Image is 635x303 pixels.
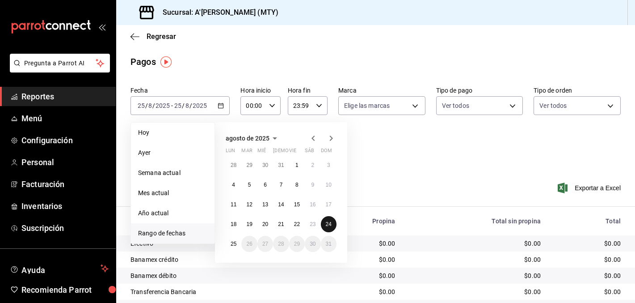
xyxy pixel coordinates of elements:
abbr: 24 de agosto de 2025 [326,221,332,227]
button: 8 de agosto de 2025 [289,177,305,193]
span: Suscripción [21,222,109,234]
button: 31 de julio de 2025 [273,157,289,173]
div: $0.00 [409,255,541,264]
span: / [182,102,185,109]
button: 27 de agosto de 2025 [257,236,273,252]
span: Regresar [147,32,176,41]
abbr: 13 de agosto de 2025 [262,201,268,208]
button: 14 de agosto de 2025 [273,196,289,213]
span: Elige las marcas [344,101,390,110]
input: ---- [155,102,170,109]
abbr: 31 de agosto de 2025 [326,241,332,247]
abbr: 28 de julio de 2025 [231,162,236,168]
abbr: 29 de julio de 2025 [246,162,252,168]
abbr: 17 de agosto de 2025 [326,201,332,208]
abbr: 7 de agosto de 2025 [280,182,283,188]
div: Total [555,218,621,225]
abbr: 14 de agosto de 2025 [278,201,284,208]
div: Banamex débito [130,271,310,280]
span: Configuración [21,134,109,146]
abbr: 23 de agosto de 2025 [310,221,315,227]
div: $0.00 [409,271,541,280]
span: Año actual [138,209,207,218]
button: 20 de agosto de 2025 [257,216,273,232]
button: 30 de agosto de 2025 [305,236,320,252]
div: Transferencia Bancaria [130,287,310,296]
button: 31 de agosto de 2025 [321,236,336,252]
span: Ayuda [21,263,97,274]
abbr: 22 de agosto de 2025 [294,221,300,227]
button: 2 de agosto de 2025 [305,157,320,173]
abbr: sábado [305,148,314,157]
abbr: 11 de agosto de 2025 [231,201,236,208]
button: 26 de agosto de 2025 [241,236,257,252]
abbr: 21 de agosto de 2025 [278,221,284,227]
span: Pregunta a Parrot AI [24,59,96,68]
abbr: 6 de agosto de 2025 [264,182,267,188]
h3: Sucursal: A'[PERSON_NAME] (MTY) [156,7,278,18]
span: Semana actual [138,168,207,178]
div: $0.00 [555,255,621,264]
button: Exportar a Excel [559,183,621,193]
abbr: martes [241,148,252,157]
button: 15 de agosto de 2025 [289,196,305,213]
label: Hora fin [288,87,328,94]
abbr: 15 de agosto de 2025 [294,201,300,208]
button: 23 de agosto de 2025 [305,216,320,232]
button: 24 de agosto de 2025 [321,216,336,232]
div: Pagos [130,55,156,68]
button: 19 de agosto de 2025 [241,216,257,232]
button: 9 de agosto de 2025 [305,177,320,193]
button: 29 de agosto de 2025 [289,236,305,252]
abbr: miércoles [257,148,266,157]
button: 7 de agosto de 2025 [273,177,289,193]
img: Tooltip marker [160,56,172,68]
abbr: 31 de julio de 2025 [278,162,284,168]
span: Reportes [21,90,109,102]
button: open_drawer_menu [98,23,105,30]
label: Marca [338,87,425,94]
abbr: 30 de julio de 2025 [262,162,268,168]
button: 30 de julio de 2025 [257,157,273,173]
button: 13 de agosto de 2025 [257,196,273,213]
abbr: 25 de agosto de 2025 [231,241,236,247]
span: Recomienda Parrot [21,284,109,296]
abbr: 28 de agosto de 2025 [278,241,284,247]
div: $0.00 [555,287,621,296]
button: 17 de agosto de 2025 [321,196,336,213]
button: Regresar [130,32,176,41]
span: Ver todos [442,101,469,110]
input: -- [174,102,182,109]
span: / [189,102,192,109]
div: $0.00 [555,271,621,280]
button: 10 de agosto de 2025 [321,177,336,193]
div: $0.00 [555,239,621,248]
abbr: 9 de agosto de 2025 [311,182,314,188]
span: Mes actual [138,188,207,198]
button: 6 de agosto de 2025 [257,177,273,193]
div: $0.00 [324,271,395,280]
abbr: 16 de agosto de 2025 [310,201,315,208]
button: 4 de agosto de 2025 [226,177,241,193]
span: / [145,102,148,109]
button: 21 de agosto de 2025 [273,216,289,232]
abbr: 18 de agosto de 2025 [231,221,236,227]
button: 16 de agosto de 2025 [305,196,320,213]
button: 11 de agosto de 2025 [226,196,241,213]
button: 22 de agosto de 2025 [289,216,305,232]
abbr: 2 de agosto de 2025 [311,162,314,168]
abbr: 26 de agosto de 2025 [246,241,252,247]
label: Tipo de pago [436,87,523,94]
span: Rango de fechas [138,229,207,238]
abbr: viernes [289,148,296,157]
a: Pregunta a Parrot AI [6,65,110,74]
span: Ver todos [539,101,567,110]
abbr: 30 de agosto de 2025 [310,241,315,247]
button: 28 de julio de 2025 [226,157,241,173]
button: 1 de agosto de 2025 [289,157,305,173]
div: $0.00 [409,287,541,296]
input: -- [148,102,152,109]
button: 12 de agosto de 2025 [241,196,257,213]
